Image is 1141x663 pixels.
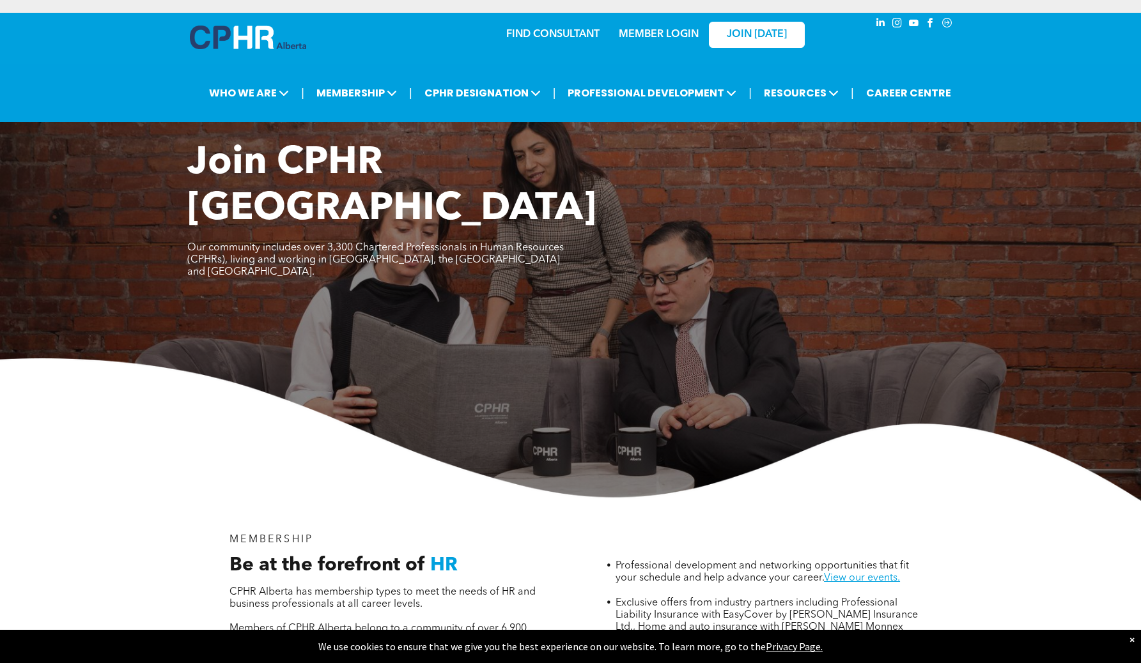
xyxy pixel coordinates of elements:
a: instagram [890,16,904,33]
span: Exclusive offers from industry partners including Professional Liability Insurance with EasyCover... [616,598,918,644]
img: A blue and white logo for cp alberta [190,26,306,49]
span: Join CPHR [GEOGRAPHIC_DATA] [187,144,596,229]
span: JOIN [DATE] [727,29,787,41]
span: Be at the forefront of [229,556,425,575]
span: Professional development and networking opportunities that fit your schedule and help advance you... [616,561,909,583]
a: Social network [940,16,954,33]
li: | [301,80,304,106]
a: CAREER CENTRE [862,81,955,105]
div: Dismiss notification [1129,633,1135,646]
span: RESOURCES [760,81,842,105]
span: PROFESSIONAL DEVELOPMENT [564,81,740,105]
li: | [749,80,752,106]
li: | [553,80,556,106]
span: CPHR DESIGNATION [421,81,545,105]
a: JOIN [DATE] [709,22,805,48]
a: View our events. [824,573,900,583]
a: facebook [924,16,938,33]
a: Privacy Page. [766,640,823,653]
a: FIND CONSULTANT [506,29,600,40]
a: linkedin [874,16,888,33]
span: CPHR Alberta has membership types to meet the needs of HR and business professionals at all caree... [229,587,536,609]
li: | [409,80,412,106]
span: HR [430,556,458,575]
a: youtube [907,16,921,33]
span: MEMBERSHIP [313,81,401,105]
li: | [851,80,854,106]
a: MEMBER LOGIN [619,29,699,40]
span: MEMBERSHIP [229,535,313,545]
span: Our community includes over 3,300 Chartered Professionals in Human Resources (CPHRs), living and ... [187,243,564,277]
span: WHO WE ARE [205,81,293,105]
